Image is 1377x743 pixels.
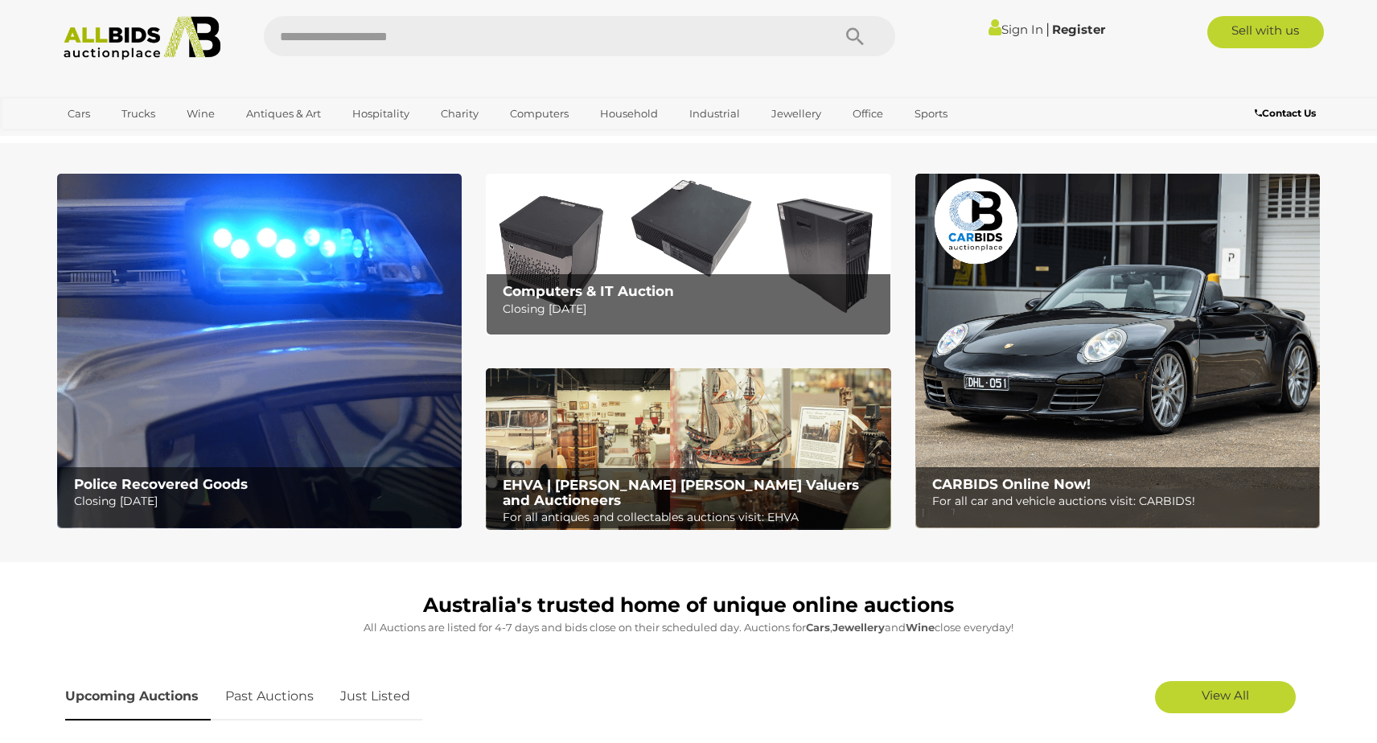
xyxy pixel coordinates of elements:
a: Hospitality [342,101,420,127]
a: Contact Us [1255,105,1320,122]
b: CARBIDS Online Now! [932,476,1091,492]
a: Just Listed [328,673,422,720]
a: Sports [904,101,958,127]
span: View All [1202,688,1249,703]
p: For all car and vehicle auctions visit: CARBIDS! [932,491,1311,511]
img: Computers & IT Auction [486,174,890,335]
p: All Auctions are listed for 4-7 days and bids close on their scheduled day. Auctions for , and cl... [65,618,1312,637]
img: CARBIDS Online Now! [915,174,1320,528]
b: Computers & IT Auction [503,283,674,299]
img: EHVA | Evans Hastings Valuers and Auctioneers [486,368,890,531]
a: View All [1155,681,1296,713]
a: Wine [176,101,225,127]
a: Antiques & Art [236,101,331,127]
a: Cars [57,101,101,127]
b: EHVA | [PERSON_NAME] [PERSON_NAME] Valuers and Auctioneers [503,477,859,508]
button: Search [815,16,895,56]
p: For all antiques and collectables auctions visit: EHVA [503,507,882,527]
a: [GEOGRAPHIC_DATA] [57,127,192,154]
b: Contact Us [1255,107,1316,119]
a: Past Auctions [213,673,326,720]
p: Closing [DATE] [503,299,882,319]
strong: Wine [906,621,935,634]
a: Household [590,101,668,127]
b: Police Recovered Goods [74,476,248,492]
img: Allbids.com.au [55,16,229,60]
a: Police Recovered Goods Police Recovered Goods Closing [DATE] [57,174,462,528]
a: EHVA | Evans Hastings Valuers and Auctioneers EHVA | [PERSON_NAME] [PERSON_NAME] Valuers and Auct... [486,368,890,531]
a: Office [842,101,894,127]
h1: Australia's trusted home of unique online auctions [65,594,1312,617]
strong: Jewellery [832,621,885,634]
a: Computers [499,101,579,127]
a: Trucks [111,101,166,127]
a: Sell with us [1207,16,1324,48]
a: Sign In [989,22,1043,37]
a: Charity [430,101,489,127]
a: CARBIDS Online Now! CARBIDS Online Now! For all car and vehicle auctions visit: CARBIDS! [915,174,1320,528]
a: Jewellery [761,101,832,127]
a: Computers & IT Auction Computers & IT Auction Closing [DATE] [486,174,890,335]
p: Closing [DATE] [74,491,453,511]
span: | [1046,20,1050,38]
strong: Cars [806,621,830,634]
a: Upcoming Auctions [65,673,211,720]
a: Register [1052,22,1105,37]
img: Police Recovered Goods [57,174,462,528]
a: Industrial [679,101,750,127]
